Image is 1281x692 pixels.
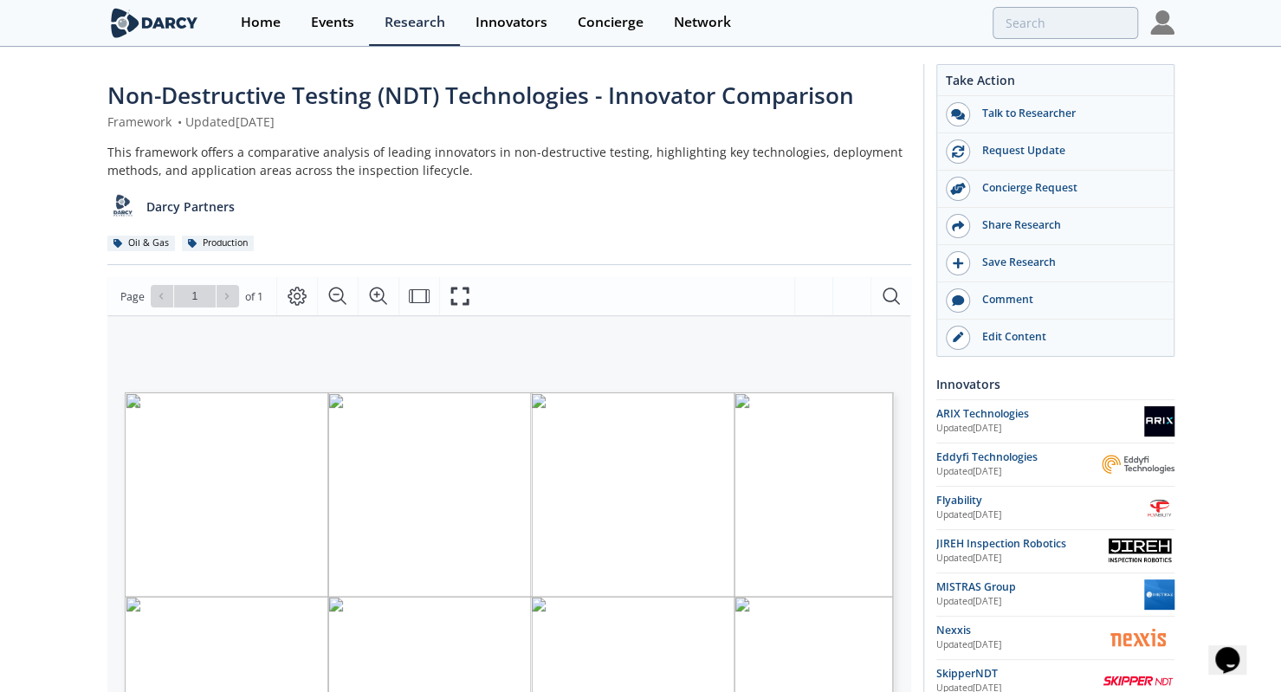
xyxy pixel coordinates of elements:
[936,579,1144,595] div: MISTRAS Group
[936,406,1174,437] a: ARIX Technologies Updated[DATE] ARIX Technologies
[674,16,731,29] div: Network
[146,197,235,216] p: Darcy Partners
[107,8,202,38] img: logo-wide.svg
[936,623,1174,653] a: Nexxis Updated[DATE] Nexxis
[241,16,281,29] div: Home
[993,7,1138,39] input: Advanced Search
[936,493,1144,508] div: Flyability
[1208,623,1264,675] iframe: chat widget
[970,255,1164,270] div: Save Research
[107,80,854,111] span: Non-Destructive Testing (NDT) Technologies - Innovator Comparison
[1144,406,1174,437] img: ARIX Technologies
[1144,579,1174,610] img: MISTRAS Group
[970,217,1164,233] div: Share Research
[1144,493,1174,523] img: Flyability
[937,71,1174,96] div: Take Action
[936,369,1174,399] div: Innovators
[936,449,1174,480] a: Eddyfi Technologies Updated[DATE] Eddyfi Technologies
[936,638,1102,652] div: Updated [DATE]
[937,320,1174,356] a: Edit Content
[936,666,1102,682] div: SkipperNDT
[1102,675,1174,687] img: SkipperNDT
[175,113,185,130] span: •
[107,236,176,251] div: Oil & Gas
[936,465,1102,479] div: Updated [DATE]
[936,406,1144,422] div: ARIX Technologies
[936,552,1106,566] div: Updated [DATE]
[311,16,354,29] div: Events
[970,106,1164,121] div: Talk to Researcher
[936,493,1174,523] a: Flyability Updated[DATE] Flyability
[936,536,1106,552] div: JIREH Inspection Robotics
[385,16,445,29] div: Research
[936,595,1144,609] div: Updated [DATE]
[936,579,1174,610] a: MISTRAS Group Updated[DATE] MISTRAS Group
[936,422,1144,436] div: Updated [DATE]
[936,623,1102,638] div: Nexxis
[1106,536,1174,566] img: JIREH Inspection Robotics
[1102,627,1174,648] img: Nexxis
[936,536,1174,566] a: JIREH Inspection Robotics Updated[DATE] JIREH Inspection Robotics
[578,16,644,29] div: Concierge
[970,143,1164,158] div: Request Update
[182,236,255,251] div: Production
[936,508,1144,522] div: Updated [DATE]
[970,292,1164,307] div: Comment
[476,16,547,29] div: Innovators
[107,113,911,131] div: Framework Updated [DATE]
[936,449,1102,465] div: Eddyfi Technologies
[970,329,1164,345] div: Edit Content
[1150,10,1174,35] img: Profile
[1102,455,1174,474] img: Eddyfi Technologies
[107,143,911,179] div: This framework offers a comparative analysis of leading innovators in non-destructive testing, hi...
[970,180,1164,196] div: Concierge Request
